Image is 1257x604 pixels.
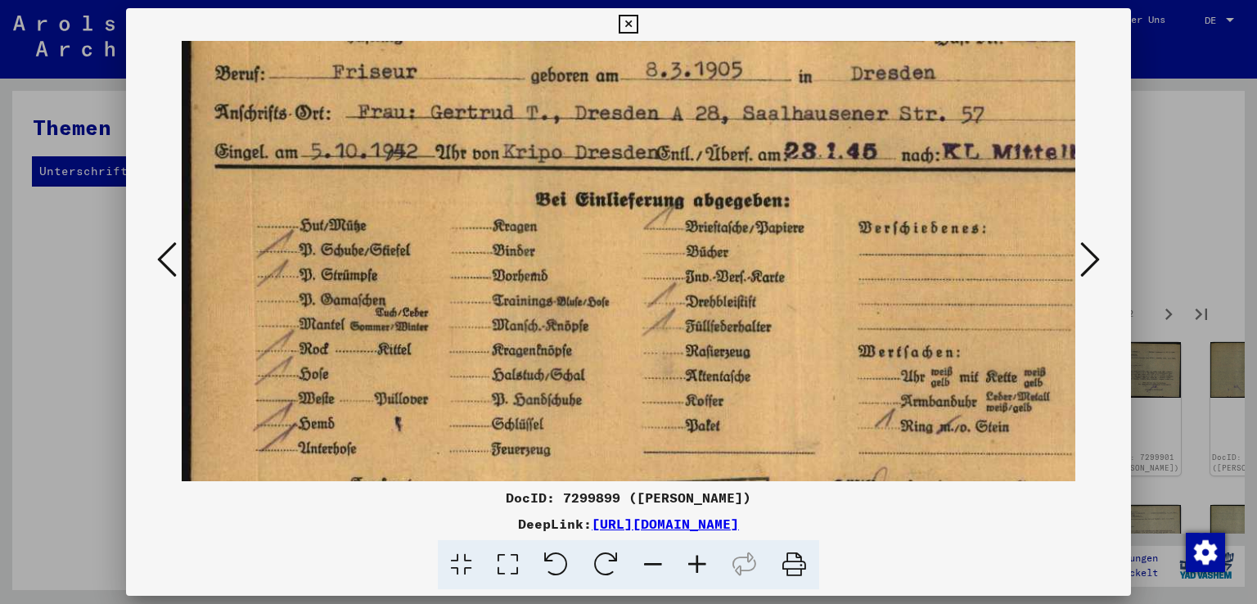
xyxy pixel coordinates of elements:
[1186,533,1225,572] img: Zustimmung ändern
[506,489,751,506] font: DocID: 7299899 ([PERSON_NAME])
[1185,532,1224,571] div: Zustimmung ändern
[592,516,739,532] a: [URL][DOMAIN_NAME]
[518,516,592,532] font: DeepLink:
